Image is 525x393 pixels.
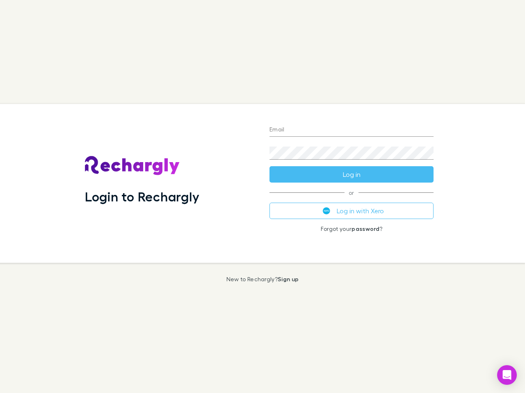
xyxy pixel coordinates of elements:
img: Rechargly's Logo [85,156,180,176]
a: Sign up [278,276,299,282]
div: Open Intercom Messenger [497,365,517,385]
a: password [352,225,379,232]
img: Xero's logo [323,207,330,215]
p: New to Rechargly? [226,276,299,282]
h1: Login to Rechargly [85,189,199,204]
button: Log in with Xero [269,203,434,219]
button: Log in [269,166,434,183]
p: Forgot your ? [269,226,434,232]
